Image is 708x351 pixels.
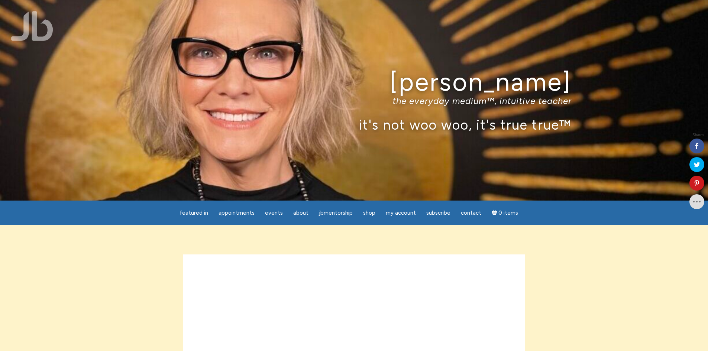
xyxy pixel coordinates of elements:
[461,209,481,216] span: Contact
[319,209,353,216] span: JBMentorship
[219,209,255,216] span: Appointments
[692,133,704,137] span: Shares
[386,209,416,216] span: My Account
[137,95,572,106] p: the everyday medium™, intuitive teacher
[137,68,572,96] h1: [PERSON_NAME]
[422,206,455,220] a: Subscribe
[293,209,308,216] span: About
[487,205,523,220] a: Cart0 items
[214,206,259,220] a: Appointments
[261,206,287,220] a: Events
[498,210,518,216] span: 0 items
[137,117,572,133] p: it's not woo woo, it's true true™
[265,209,283,216] span: Events
[359,206,380,220] a: Shop
[381,206,420,220] a: My Account
[314,206,357,220] a: JBMentorship
[180,209,208,216] span: featured in
[363,209,375,216] span: Shop
[492,209,499,216] i: Cart
[11,11,53,41] img: Jamie Butler. The Everyday Medium
[175,206,213,220] a: featured in
[456,206,486,220] a: Contact
[289,206,313,220] a: About
[426,209,450,216] span: Subscribe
